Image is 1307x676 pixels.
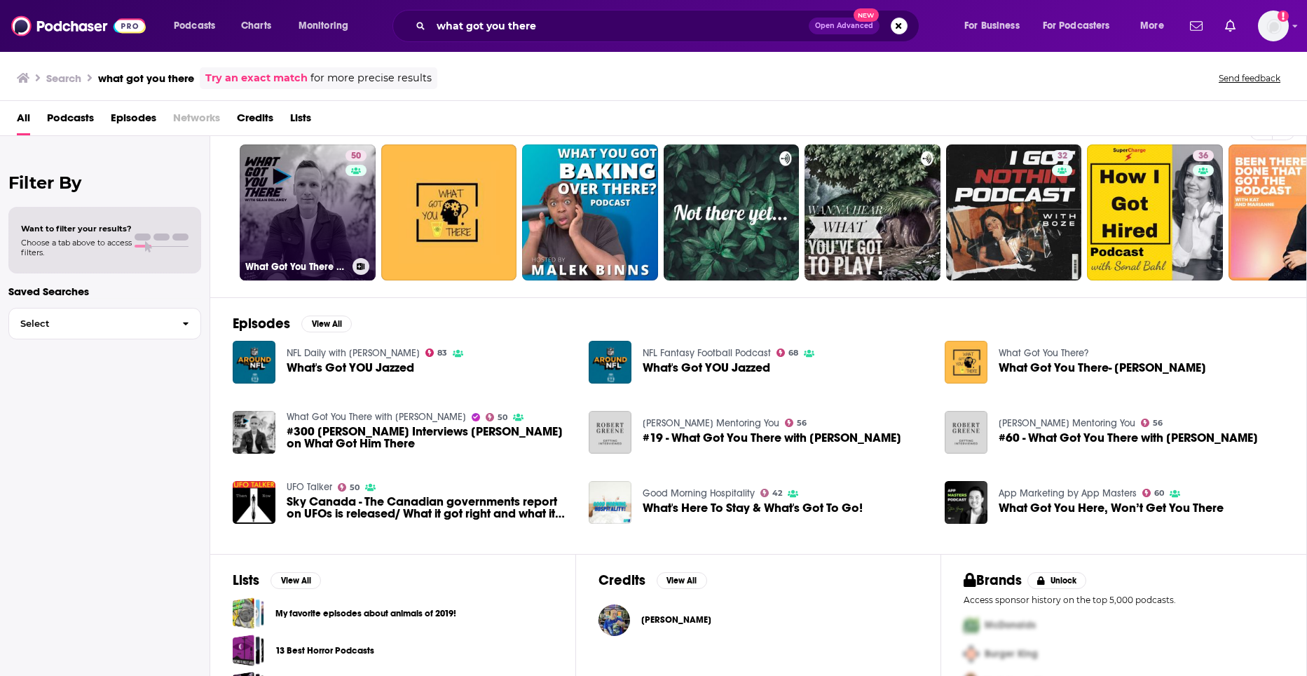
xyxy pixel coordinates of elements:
[945,481,987,524] img: What Got You Here, Won’t Get You There
[1043,16,1110,36] span: For Podcasters
[498,414,507,421] span: 50
[598,572,645,589] h2: Credits
[47,107,94,135] a: Podcasts
[338,483,360,492] a: 50
[999,347,1088,359] a: What Got You There?
[290,107,311,135] span: Lists
[643,502,863,514] span: What's Here To Stay & What's Got To Go!
[797,420,807,426] span: 56
[287,347,420,359] a: NFL Daily with Gregg Rosenthal
[174,16,215,36] span: Podcasts
[999,487,1137,499] a: App Marketing by App Masters
[9,319,171,328] span: Select
[46,72,81,85] h3: Search
[643,432,901,444] a: #19 - What Got You There with Sean Delaney
[999,417,1135,429] a: Robert Greene Mentoring You
[985,648,1038,660] span: Burger King
[643,347,771,359] a: NFL Fantasy Football Podcast
[205,70,308,86] a: Try an exact match
[287,426,572,449] span: #300 [PERSON_NAME] Interviews [PERSON_NAME] on What Got Him There
[1258,11,1289,41] span: Logged in as aoifemcg
[643,487,755,499] a: Good Morning Hospitality
[641,614,711,626] a: Brad Page
[1087,144,1223,280] a: 36
[431,15,809,37] input: Search podcasts, credits, & more...
[8,308,201,339] button: Select
[11,13,146,39] img: Podchaser - Follow, Share and Rate Podcasts
[964,16,1020,36] span: For Business
[964,572,1022,589] h2: Brands
[310,70,432,86] span: for more precise results
[809,18,880,34] button: Open AdvancedNew
[999,362,1206,374] a: What Got You There- Ronak Sarda
[233,315,290,332] h2: Episodes
[233,572,321,589] a: ListsView All
[1278,11,1289,22] svg: Add a profile image
[287,426,572,449] a: #300 Dr. Michael Gervais Interviews Sean DeLaney on What Got Him There
[945,411,987,454] img: #60 - What Got You There with Sean Delaney
[954,15,1037,37] button: open menu
[233,597,264,629] a: My favorite episodes about animals of 2019!
[815,22,873,29] span: Open Advanced
[772,490,782,496] span: 42
[964,595,1284,605] p: Access sponsor history on the top 5,000 podcasts.
[233,635,264,666] a: 13 Best Horror Podcasts
[788,350,798,356] span: 68
[999,502,1224,514] a: What Got You Here, Won’t Get You There
[854,8,879,22] span: New
[589,411,631,454] img: #19 - What Got You There with Sean Delaney
[1214,72,1285,84] button: Send feedback
[437,350,447,356] span: 83
[958,640,985,668] img: Second Pro Logo
[999,432,1258,444] a: #60 - What Got You There with Sean Delaney
[345,150,367,161] a: 50
[301,316,352,332] button: View All
[287,481,332,493] a: UFO Talker
[1198,149,1208,163] span: 36
[425,349,448,357] a: 83
[1141,419,1163,427] a: 56
[287,411,466,423] a: What Got You There with Sean DeLaney
[1140,16,1164,36] span: More
[598,604,630,636] img: Brad Page
[232,15,280,37] a: Charts
[275,643,374,658] a: 13 Best Horror Podcasts
[598,597,919,642] button: Brad PageBrad Page
[1258,11,1289,41] img: User Profile
[589,481,631,524] img: What's Here To Stay & What's Got To Go!
[351,149,361,163] span: 50
[999,362,1206,374] span: What Got You There- [PERSON_NAME]
[237,107,273,135] span: Credits
[776,349,799,357] a: 68
[589,341,631,384] a: What's Got YOU Jazzed
[287,362,414,374] a: What's Got YOU Jazzed
[8,285,201,298] p: Saved Searches
[1142,489,1165,497] a: 60
[233,411,275,454] a: #300 Dr. Michael Gervais Interviews Sean DeLaney on What Got Him There
[245,261,347,273] h3: What Got You There with [PERSON_NAME]
[643,417,779,429] a: Robert Greene Mentoring You
[21,224,132,234] span: Want to filter your results?
[760,489,783,497] a: 42
[233,315,352,332] a: EpisodesView All
[21,238,132,257] span: Choose a tab above to access filters.
[1258,11,1289,41] button: Show profile menu
[945,341,987,384] img: What Got You There- Ronak Sarda
[785,419,807,427] a: 56
[643,432,901,444] span: #19 - What Got You There with [PERSON_NAME]
[958,611,985,640] img: First Pro Logo
[173,107,220,135] span: Networks
[350,485,360,491] span: 50
[598,572,707,589] a: CreditsView All
[287,496,572,520] span: Sky Canada - The Canadian governments report on UFOs is released/ What it got right and what it g...
[271,572,321,589] button: View All
[111,107,156,135] span: Episodes
[241,16,271,36] span: Charts
[657,572,707,589] button: View All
